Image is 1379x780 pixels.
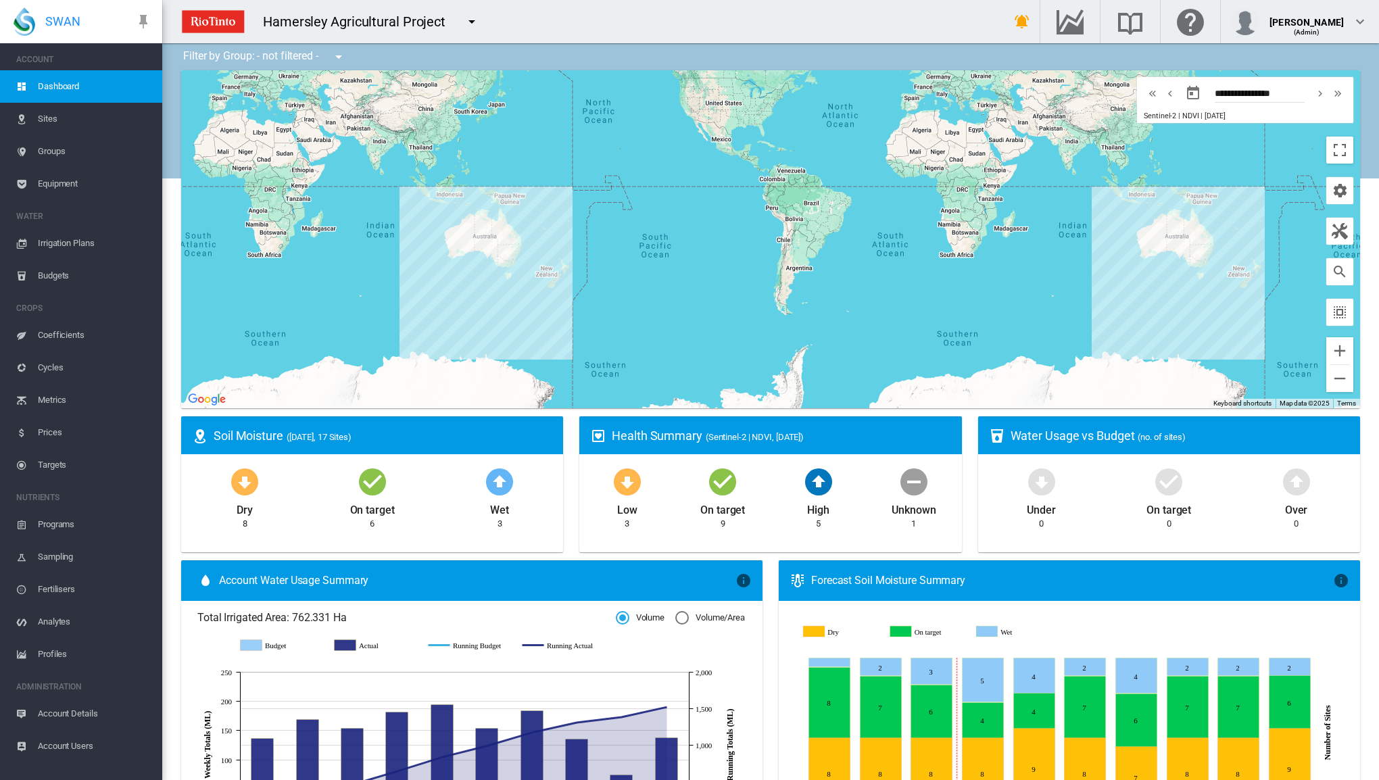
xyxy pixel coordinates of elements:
div: 1 [911,518,916,530]
div: 0 [1039,518,1044,530]
span: ADMINISTRATION [16,676,151,698]
md-icon: icon-bell-ring [1014,14,1030,30]
button: Zoom in [1326,337,1353,364]
span: Fertilisers [38,573,151,606]
md-icon: icon-checkbox-marked-circle [1153,465,1185,497]
span: (Admin) [1294,28,1320,36]
span: SWAN [45,13,80,30]
a: Terms [1337,399,1356,407]
button: icon-chevron-double-right [1329,85,1347,101]
md-icon: icon-minus-circle [898,465,930,497]
md-icon: icon-arrow-down-bold-circle [1025,465,1058,497]
button: icon-select-all [1326,299,1353,326]
div: Health Summary [612,427,950,444]
g: Wet Sep 07, 2025 3 [911,658,952,685]
div: 3 [625,518,629,530]
g: On target [892,626,969,639]
div: Low [617,497,637,518]
g: Wet [979,626,1056,639]
span: Cycles [38,351,151,384]
span: (Sentinel-2 | NDVI, [DATE]) [706,432,804,442]
span: NUTRIENTS [16,487,151,508]
tspan: 250 [221,668,233,677]
md-icon: icon-information [735,572,752,589]
md-icon: icon-chevron-left [1163,85,1178,101]
div: 3 [498,518,502,530]
button: md-calendar [1180,80,1207,107]
div: Under [1027,497,1056,518]
g: On target Sep 13, 2025 7 [1218,677,1259,738]
span: WATER [16,205,151,227]
button: icon-menu-down [458,8,485,35]
md-icon: icon-chevron-right [1313,85,1328,101]
span: Sampling [38,541,151,573]
button: icon-menu-down [325,43,352,70]
span: Dashboard [38,70,151,103]
g: Wet Sep 10, 2025 2 [1065,658,1106,676]
span: Prices [38,416,151,449]
div: On target [1146,497,1191,518]
a: Open this area in Google Maps (opens a new window) [185,391,229,408]
md-icon: icon-chevron-double-right [1330,85,1345,101]
md-icon: icon-map-marker-radius [192,428,208,444]
circle: Running Actual Sep 7 1,521.93 [664,704,669,710]
div: Wet [490,497,509,518]
span: Targets [38,449,151,481]
g: Wet Sep 09, 2025 4 [1014,658,1055,693]
circle: Running Actual Aug 17 1,174.64 [529,729,535,735]
g: Dry [804,626,881,639]
div: Filter by Group: - not filtered - [173,43,356,70]
img: Google [185,391,229,408]
span: (no. of sites) [1138,432,1186,442]
md-icon: Go to the Data Hub [1054,14,1086,30]
tspan: 2,000 [696,668,712,677]
div: On target [700,497,745,518]
g: Wet Sep 11, 2025 4 [1116,658,1157,693]
div: 5 [816,518,821,530]
button: Toggle fullscreen view [1326,137,1353,164]
span: Programs [38,508,151,541]
md-icon: Search the knowledge base [1114,14,1146,30]
md-icon: icon-menu-down [464,14,480,30]
g: Actual [335,639,415,652]
tspan: 1,500 [696,705,712,713]
div: 0 [1294,518,1299,530]
circle: Running Actual Aug 24 1,309.85 [574,720,579,725]
g: On target Sep 11, 2025 6 [1116,694,1157,747]
circle: Running Actual Aug 31 1,383.83 [619,714,624,720]
md-icon: icon-chevron-double-left [1145,85,1160,101]
span: Equipment [38,168,151,200]
span: Analytes [38,606,151,638]
span: | [DATE] [1201,112,1225,120]
md-icon: icon-select-all [1332,304,1348,320]
md-icon: icon-cup-water [989,428,1005,444]
div: Dry [237,497,253,518]
button: Keyboard shortcuts [1213,399,1272,408]
tspan: Weekly Totals (ML) [203,711,212,779]
g: Wet Sep 05, 2025 1 [809,658,850,667]
span: Map data ©2025 [1280,399,1330,407]
span: Coefficients [38,319,151,351]
circle: Running Actual Aug 10 990.55 [484,743,489,748]
div: High [807,497,829,518]
button: icon-chevron-right [1311,85,1329,101]
tspan: 100 [221,756,233,764]
span: Total Irrigated Area: 762.331 Ha [197,610,616,625]
g: On target Sep 05, 2025 8 [809,668,850,738]
md-icon: icon-pin [135,14,151,30]
span: Sentinel-2 | NDVI [1144,112,1199,120]
span: ACCOUNT [16,49,151,70]
circle: Running Actual Aug 3 836.86 [439,754,445,760]
md-icon: icon-checkbox-marked-circle [706,465,739,497]
div: 9 [721,518,725,530]
div: 8 [243,518,247,530]
md-icon: icon-arrow-up-bold-circle [802,465,835,497]
div: [PERSON_NAME] [1269,10,1344,24]
md-icon: icon-thermometer-lines [790,572,806,589]
div: On target [350,497,395,518]
g: On target Sep 06, 2025 7 [861,677,902,738]
g: Wet Sep 12, 2025 2 [1167,658,1209,676]
div: Soil Moisture [214,427,552,444]
md-icon: icon-arrow-down-bold-circle [228,465,261,497]
span: Metrics [38,384,151,416]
